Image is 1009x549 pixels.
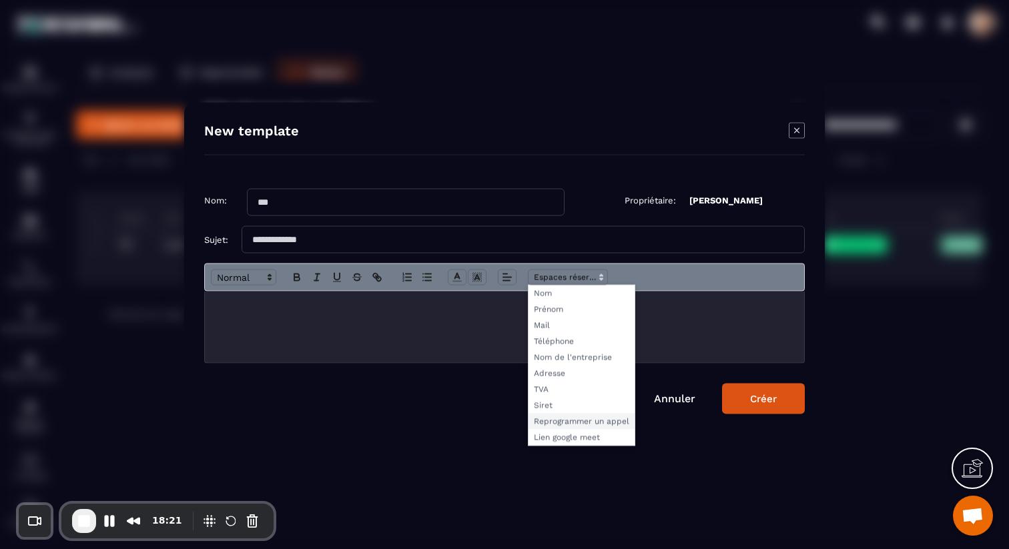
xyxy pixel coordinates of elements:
a: Annuler [654,392,695,404]
p: Sujet: [204,234,228,244]
p: Nom: [204,195,227,205]
p: Propriétaire: [625,195,676,205]
button: Créer [722,383,805,414]
p: [PERSON_NAME] [689,195,763,205]
a: Ouvrir le chat [953,496,993,536]
h4: New template [204,122,299,141]
div: Créer [750,392,777,404]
